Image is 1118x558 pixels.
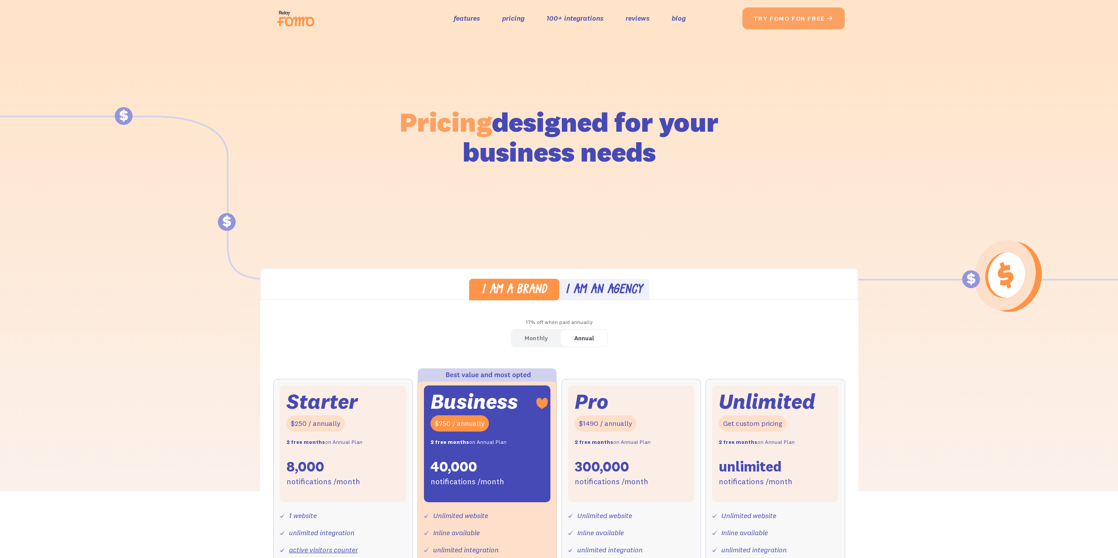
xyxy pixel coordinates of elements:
[286,457,324,476] div: 8,000
[289,526,355,539] div: unlimited integration
[431,415,489,432] div: $750 / annually
[286,415,345,432] div: $250 / annually
[719,415,787,432] div: Get custom pricing
[719,475,792,488] div: notifications /month
[433,526,480,539] div: Inline available
[546,12,604,25] a: 100+ integrations
[574,332,594,345] div: Annual
[575,415,637,432] div: $1490 / annually
[525,332,548,345] div: Monthly
[431,475,504,488] div: notifications /month
[431,392,518,411] div: Business
[286,439,325,445] strong: 2 free months
[481,284,547,297] div: I am a brand
[721,509,776,522] div: Unlimited website
[289,509,317,522] div: 1 website
[719,436,795,449] div: on Annual Plan
[742,7,845,29] a: try fomo for free
[431,436,507,449] div: on Annual Plan
[454,12,480,25] a: features
[565,284,643,297] div: I am an agency
[721,526,768,539] div: Inline available
[575,436,651,449] div: on Annual Plan
[575,439,613,445] strong: 2 free months
[827,14,834,22] span: 
[286,436,362,449] div: on Annual Plan
[431,457,477,476] div: 40,000
[433,509,488,522] div: Unlimited website
[577,544,643,556] div: unlimited integration
[260,316,858,329] div: 17% off when paid annually
[286,475,360,488] div: notifications /month
[626,12,650,25] a: reviews
[289,545,358,554] a: active visitors counter
[433,544,499,556] div: unlimited integration
[719,392,815,411] div: Unlimited
[577,526,624,539] div: Inline available
[399,107,719,167] h1: designed for your business needs
[575,475,648,488] div: notifications /month
[575,392,608,411] div: Pro
[286,392,358,411] div: Starter
[575,457,629,476] div: 300,000
[400,105,492,139] span: Pricing
[719,457,782,476] div: unlimited
[672,12,686,25] a: blog
[577,509,632,522] div: Unlimited website
[502,12,525,25] a: pricing
[721,544,787,556] div: unlimited integration
[431,439,469,445] strong: 2 free months
[719,439,757,445] strong: 2 free months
